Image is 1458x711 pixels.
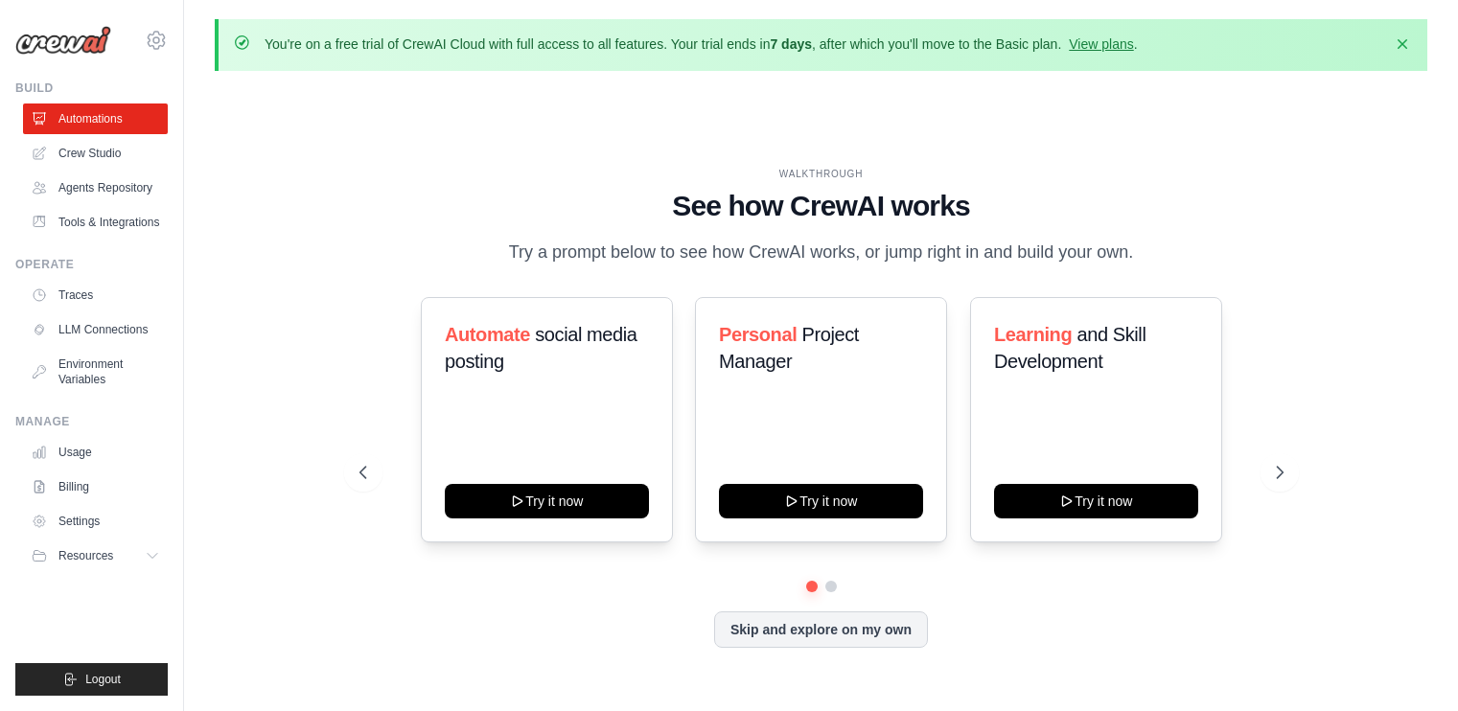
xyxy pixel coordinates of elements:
[23,540,168,571] button: Resources
[15,80,168,96] div: Build
[23,314,168,345] a: LLM Connections
[719,484,923,518] button: Try it now
[23,506,168,537] a: Settings
[15,663,168,696] button: Logout
[15,257,168,272] div: Operate
[1069,36,1133,52] a: View plans
[499,239,1144,266] p: Try a prompt below to see how CrewAI works, or jump right in and build your own.
[994,324,1072,345] span: Learning
[23,437,168,468] a: Usage
[445,324,530,345] span: Automate
[714,611,928,648] button: Skip and explore on my own
[85,672,121,687] span: Logout
[994,484,1198,518] button: Try it now
[994,324,1146,372] span: and Skill Development
[445,484,649,518] button: Try it now
[23,471,168,502] a: Billing
[23,207,168,238] a: Tools & Integrations
[265,34,1138,54] p: You're on a free trial of CrewAI Cloud with full access to all features. Your trial ends in , aft...
[15,414,168,429] div: Manage
[23,349,168,395] a: Environment Variables
[445,324,637,372] span: social media posting
[23,280,168,310] a: Traces
[15,26,111,55] img: Logo
[23,138,168,169] a: Crew Studio
[770,36,812,52] strong: 7 days
[359,167,1284,181] div: WALKTHROUGH
[58,548,113,563] span: Resources
[23,103,168,134] a: Automations
[23,172,168,203] a: Agents Repository
[359,189,1284,223] h1: See how CrewAI works
[719,324,797,345] span: Personal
